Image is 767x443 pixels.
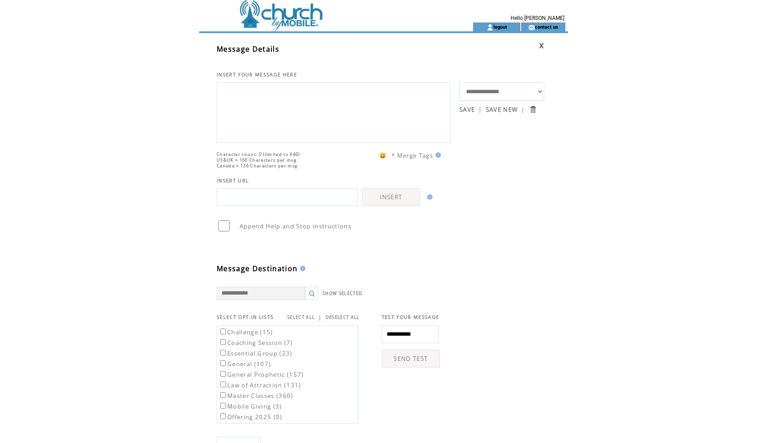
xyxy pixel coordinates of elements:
span: Hello [PERSON_NAME] [511,15,564,21]
img: account_icon.gif [487,24,493,31]
input: Mobile Giving (3) [220,403,226,409]
a: SHOW SELECTED [323,291,362,296]
span: Message Destination [217,264,297,273]
input: General Prophetic (157) [220,371,226,377]
input: Essential Group (23) [220,350,226,356]
input: Offering 2025 (0) [220,413,226,419]
label: Mobile Giving (3) [218,402,282,410]
a: SEND TEST [382,350,440,367]
label: General (107) [218,360,271,368]
input: Submit [529,105,537,114]
img: contact_us_icon.gif [528,24,535,31]
a: contact us [535,24,558,30]
span: TEST YOUR MESSAGE [382,314,440,320]
span: | [478,106,482,114]
span: | [521,106,525,114]
img: help.gif [425,194,432,200]
a: DESELECT ALL [326,314,360,320]
label: Challenge (15) [218,328,273,336]
input: Master Classes (360) [220,392,226,398]
input: Coaching Session (7) [220,339,226,345]
input: Challenge (15) [220,329,226,334]
a: SELECT ALL [287,314,315,320]
input: Law of Attraction (131) [220,382,226,387]
a: logout [493,24,507,30]
span: Append Help and Stop instructions [240,222,351,230]
span: 😀 [379,151,387,159]
span: SELECT OPT-IN LISTS [217,314,274,320]
label: Coaching Session (7) [218,339,293,347]
span: Character count: 0 (limited to 640) [217,151,301,157]
img: help.gif [433,152,441,158]
label: Essential Group (23) [218,349,293,357]
span: INSERT YOUR MESSAGE HERE [217,72,297,78]
a: SAVE [459,106,475,114]
a: INSERT [362,188,420,206]
label: General Prophetic (157) [218,371,304,379]
span: | [318,313,322,321]
span: Message Details [217,44,279,54]
label: Master Classes (360) [218,392,293,400]
input: General (107) [220,360,226,366]
span: INSERT URL [217,178,249,184]
label: Law of Attraction (131) [218,381,301,389]
a: SAVE NEW [486,106,518,114]
span: US&UK = 160 Characters per msg [217,157,297,163]
span: * Merge Tags [391,151,433,159]
span: Canada = 136 Characters per msg [217,163,297,169]
label: Offering 2025 (0) [218,413,282,421]
img: help.gif [297,266,305,271]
